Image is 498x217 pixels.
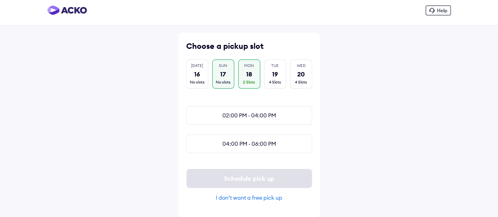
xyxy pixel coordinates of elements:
div: 2 Slots [243,80,255,85]
div: 16 [194,70,200,78]
div: I don’t want a free pick up [186,194,312,201]
div: 18 [246,70,252,78]
div: No slots [190,80,205,85]
img: horizontal-gradient.png [47,6,87,15]
div: SUN [219,63,227,69]
span: Help [437,7,447,13]
div: No slots [216,80,231,85]
div: 17 [220,70,226,78]
div: 4 Slots [295,80,307,85]
div: 04:00 PM - 06:00 PM [186,134,312,153]
div: MON [244,63,254,69]
div: 19 [272,70,278,78]
div: WED [297,63,305,69]
div: TUE [271,63,279,69]
div: 02:00 PM - 04:00 PM [186,106,312,125]
div: Choose a pickup slot [186,41,312,52]
div: [DATE] [191,63,203,69]
div: 20 [297,70,305,78]
div: 4 Slots [269,80,281,85]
